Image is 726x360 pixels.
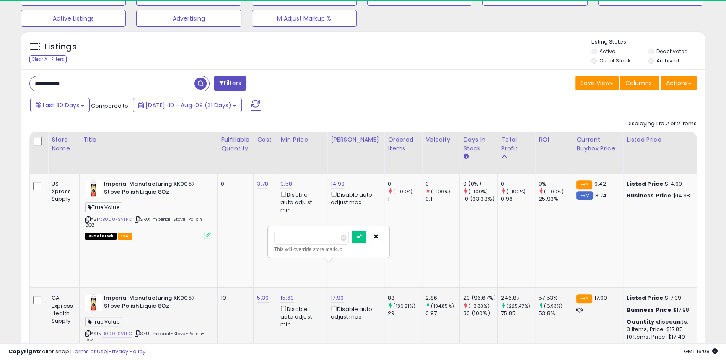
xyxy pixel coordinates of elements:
span: | SKU: Imperial-Stove-Polish-8oz [85,330,205,343]
img: 31gEZK4apyL._SL40_.jpg [85,294,102,311]
div: Disable auto adjust min [280,190,321,214]
small: (-3.33%) [469,303,489,309]
strong: Copyright [8,347,39,355]
small: (-100%) [431,188,450,195]
b: Imperial Manufacturing KK0057 Stove Polish Liquid 8Oz [104,294,206,312]
div: Velocity [425,135,456,144]
div: 0 [388,180,422,188]
div: $17.98 [627,306,696,314]
b: Listed Price: [627,294,665,302]
h5: Listings [44,41,77,53]
div: Displaying 1 to 2 of 2 items [627,120,697,128]
div: 83 [388,294,422,302]
span: 9.42 [594,180,607,188]
label: Out of Stock [599,57,630,64]
div: 19 [221,294,247,302]
button: Columns [620,76,659,90]
div: 29 [388,310,422,317]
a: B000FSVTFC [102,330,132,337]
div: Min Price [280,135,324,144]
span: True Value [85,202,122,212]
span: 8.74 [595,192,607,199]
b: Quantity discounts [627,318,687,326]
span: 2025-09-9 16:08 GMT [684,347,718,355]
button: Active Listings [21,10,126,27]
small: Days In Stock. [463,153,468,161]
div: 0.1 [425,195,459,203]
button: M Adjust Markup % [252,10,357,27]
div: Days In Stock [463,135,494,153]
small: FBA [576,294,592,303]
div: 10 (33.33%) [463,195,497,203]
div: 29 (96.67%) [463,294,497,302]
div: Disable auto adjust max [331,190,378,206]
a: 9.58 [280,180,292,188]
div: ROI [539,135,569,144]
div: Ordered Items [388,135,418,153]
a: Privacy Policy [109,347,145,355]
span: True Value [85,317,122,326]
div: 0.97 [425,310,459,317]
small: FBM [576,191,593,200]
span: All listings that are currently out of stock and unavailable for purchase on Amazon [85,233,117,240]
a: Terms of Use [72,347,107,355]
a: 17.99 [331,294,344,302]
button: [DATE]-10 - Aug-09 (31 Days) [133,98,242,112]
a: 15.60 [280,294,294,302]
div: Cost [257,135,273,144]
small: FBA [576,180,592,189]
small: (186.21%) [393,303,415,309]
label: Active [599,48,615,55]
div: Store Name [52,135,76,153]
div: Current Buybox Price [576,135,620,153]
div: 0 [425,180,459,188]
div: Listed Price [627,135,699,144]
span: Last 30 Days [43,101,79,109]
a: B000FSVTFC [102,216,132,223]
span: [DATE]-10 - Aug-09 (31 Days) [145,101,231,109]
small: (-100%) [544,188,563,195]
div: Clear All Filters [29,55,67,63]
div: 53.8% [539,310,573,317]
div: 57.53% [539,294,573,302]
div: Total Profit [501,135,532,153]
div: 2.86 [425,294,459,302]
small: (-100%) [469,188,488,195]
small: (-100%) [506,188,526,195]
small: (194.85%) [431,303,454,309]
div: : [627,318,696,326]
p: Listing States: [591,38,705,46]
span: Columns [625,79,652,87]
img: 31gEZK4apyL._SL40_.jpg [85,180,102,197]
button: Advertising [136,10,241,27]
div: ASIN: [85,180,211,238]
div: 0 [501,180,535,188]
div: Title [83,135,214,144]
div: CA - Express Health Supply [52,294,73,325]
div: 10 Items, Price: $17.49 [627,333,696,341]
small: (6.93%) [544,303,563,309]
div: 25.93% [539,195,573,203]
button: Filters [214,76,246,91]
b: Business Price: [627,306,673,314]
a: 3.78 [257,180,268,188]
small: (-100%) [393,188,412,195]
button: Save View [575,76,619,90]
div: 0 [221,180,247,188]
button: Actions [661,76,697,90]
div: 3 Items, Price: $17.85 [627,326,696,333]
div: 75.85 [501,310,535,317]
span: | SKU: Imperial-Stove-Polish-8OZ [85,216,205,228]
a: 14.99 [331,180,345,188]
a: 5.39 [257,294,269,302]
div: This will override store markup [274,245,383,254]
div: 0.98 [501,195,535,203]
label: Deactivated [656,48,688,55]
div: 30 (100%) [463,310,497,317]
div: $17.99 [627,294,696,302]
div: $14.99 [627,180,696,188]
b: Imperial Manufacturing KK0057 Stove Polish Liquid 8Oz [104,180,206,198]
div: 1 [388,195,422,203]
b: Listed Price: [627,180,665,188]
b: Business Price: [627,192,673,199]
